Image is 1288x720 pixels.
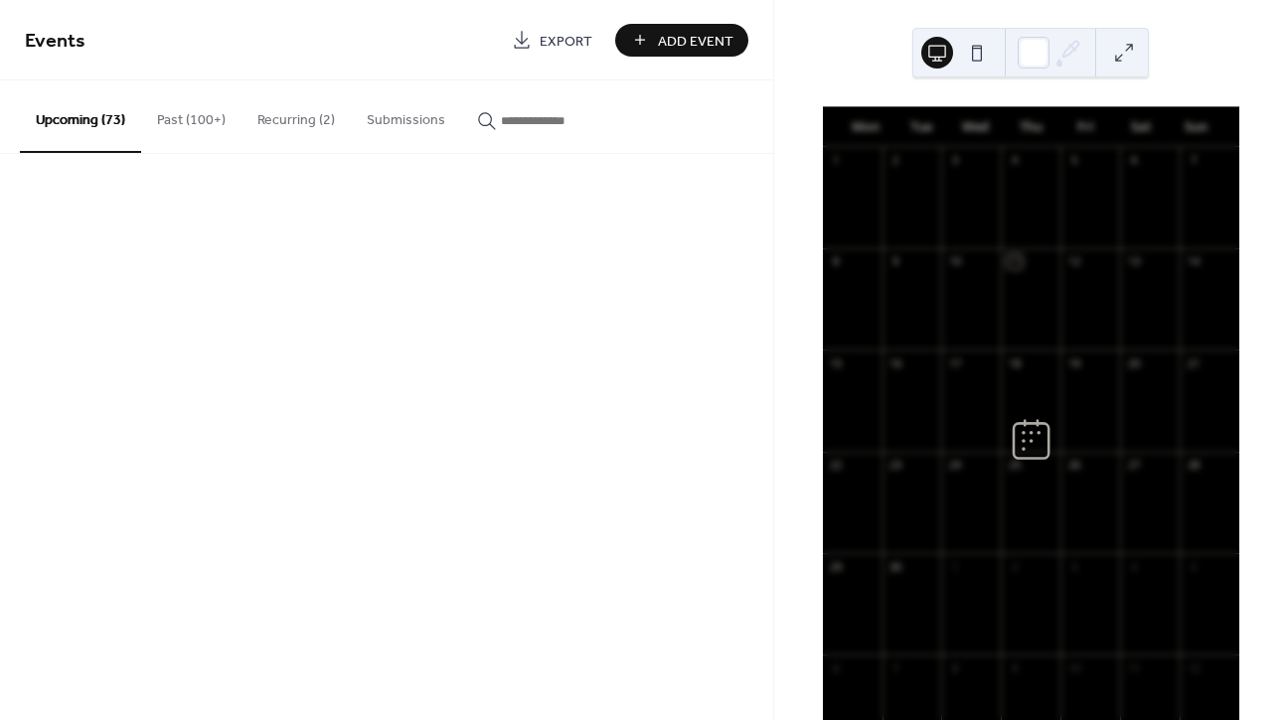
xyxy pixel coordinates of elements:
[1126,660,1141,675] div: 11
[615,24,748,57] button: Add Event
[1186,254,1201,269] div: 14
[829,356,844,370] div: 15
[1126,254,1141,269] div: 13
[888,153,903,168] div: 2
[1126,559,1141,574] div: 4
[839,107,893,147] div: Mon
[829,153,844,168] div: 1
[1007,458,1022,473] div: 25
[893,107,948,147] div: Tue
[1126,153,1141,168] div: 6
[1007,254,1022,269] div: 11
[1007,153,1022,168] div: 4
[1007,356,1022,370] div: 18
[829,458,844,473] div: 22
[1126,458,1141,473] div: 27
[947,559,962,574] div: 1
[888,356,903,370] div: 16
[1066,356,1081,370] div: 19
[241,80,351,151] button: Recurring (2)
[1058,107,1113,147] div: Fri
[1066,559,1081,574] div: 3
[829,254,844,269] div: 8
[888,559,903,574] div: 30
[1066,458,1081,473] div: 26
[1066,153,1081,168] div: 5
[1126,356,1141,370] div: 20
[888,660,903,675] div: 7
[141,80,241,151] button: Past (100+)
[25,22,85,61] span: Events
[1007,559,1022,574] div: 2
[829,559,844,574] div: 29
[20,80,141,153] button: Upcoming (73)
[1113,107,1168,147] div: Sat
[947,153,962,168] div: 3
[947,458,962,473] div: 24
[1066,660,1081,675] div: 10
[1186,660,1201,675] div: 12
[1186,153,1201,168] div: 7
[1004,107,1058,147] div: Thu
[947,356,962,370] div: 17
[1066,254,1081,269] div: 12
[497,24,607,57] a: Export
[1169,107,1223,147] div: Sun
[351,80,461,151] button: Submissions
[888,254,903,269] div: 9
[1007,660,1022,675] div: 9
[947,660,962,675] div: 8
[829,660,844,675] div: 6
[947,254,962,269] div: 10
[658,31,733,52] span: Add Event
[888,458,903,473] div: 23
[1186,458,1201,473] div: 28
[540,31,592,52] span: Export
[1186,356,1201,370] div: 21
[948,107,1003,147] div: Wed
[1186,559,1201,574] div: 5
